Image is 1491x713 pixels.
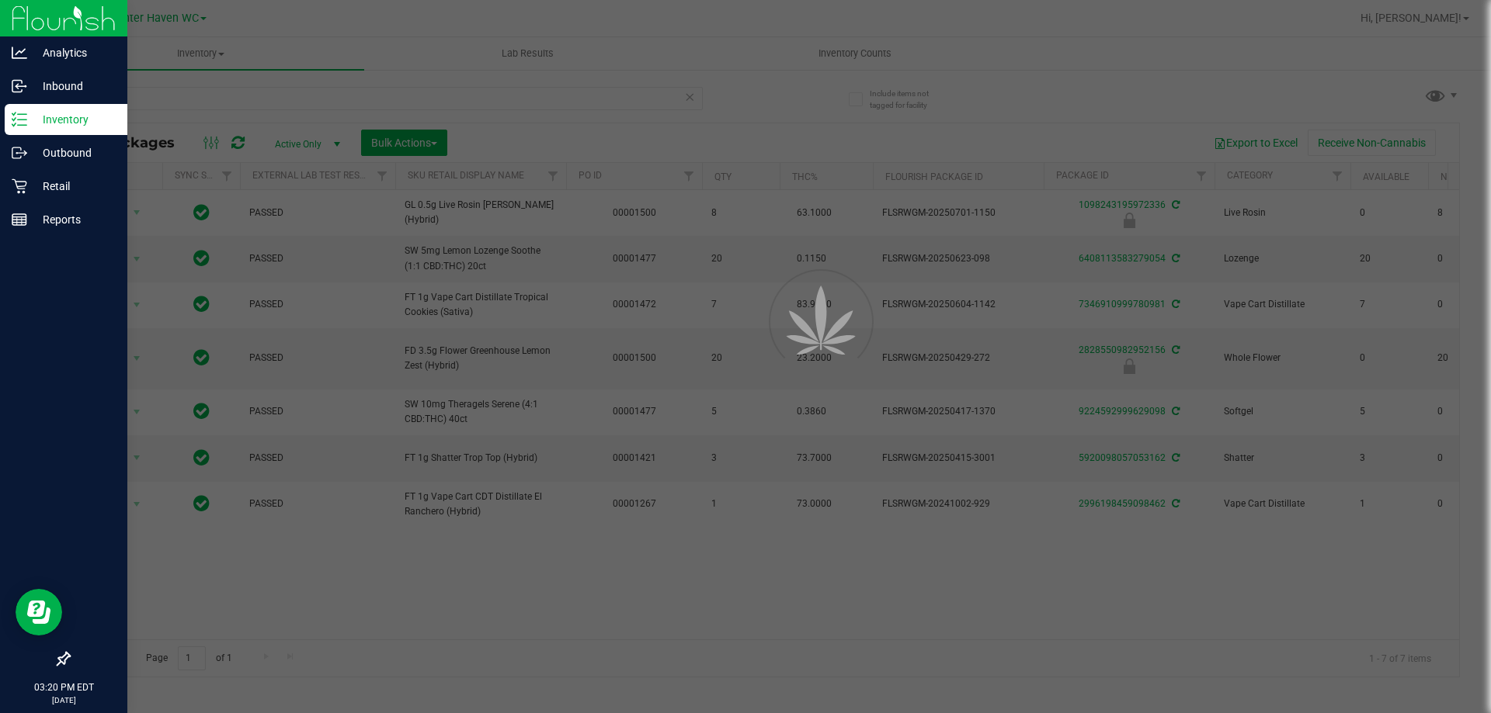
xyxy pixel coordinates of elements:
inline-svg: Reports [12,212,27,227]
p: Inventory [27,110,120,129]
p: Outbound [27,144,120,162]
inline-svg: Inbound [12,78,27,94]
p: Reports [27,210,120,229]
inline-svg: Outbound [12,145,27,161]
inline-svg: Inventory [12,112,27,127]
iframe: Resource center [16,589,62,635]
p: [DATE] [7,694,120,706]
p: Analytics [27,43,120,62]
p: Retail [27,177,120,196]
p: Inbound [27,77,120,95]
p: 03:20 PM EDT [7,680,120,694]
inline-svg: Analytics [12,45,27,61]
inline-svg: Retail [12,178,27,194]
